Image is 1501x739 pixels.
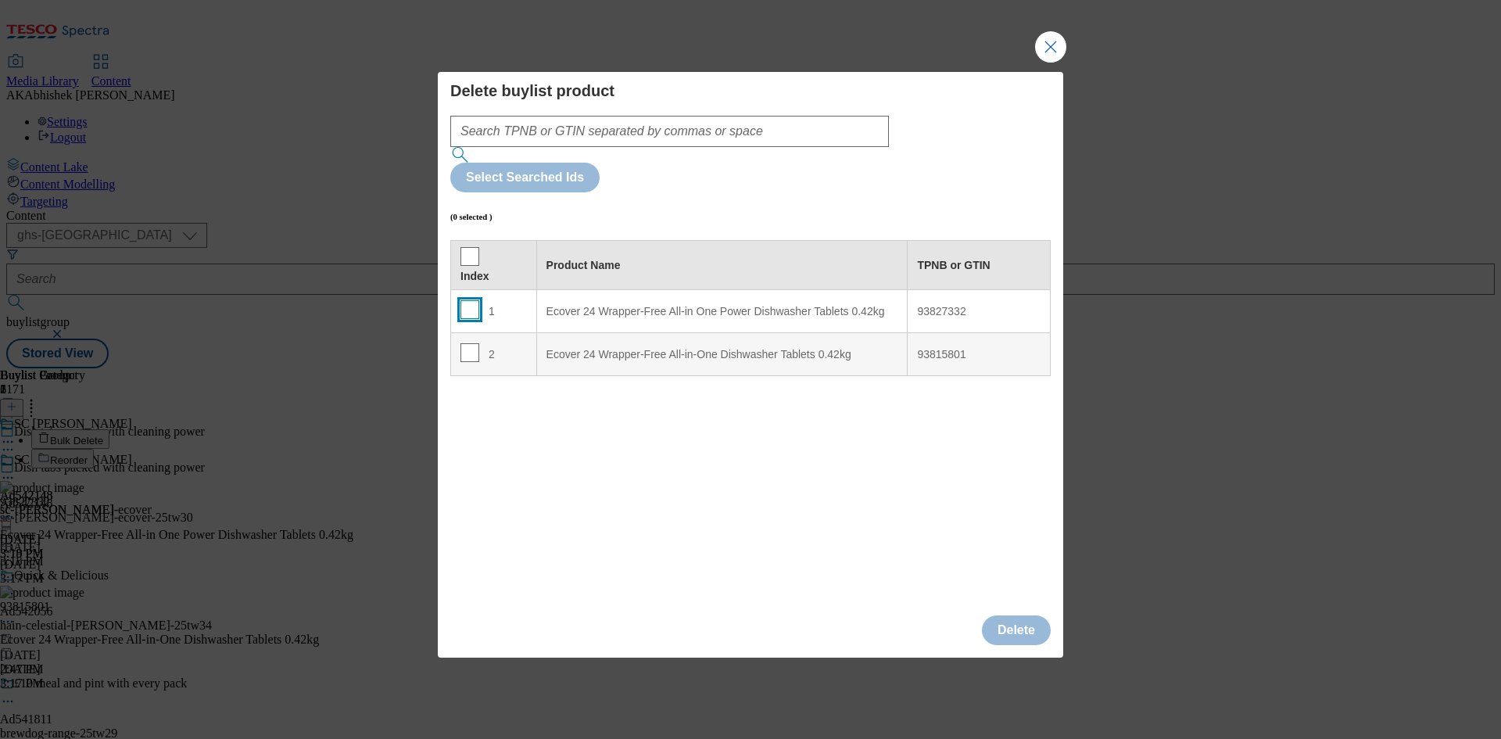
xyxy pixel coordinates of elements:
[438,72,1063,658] div: Modal
[917,348,1041,362] div: 93815801
[982,615,1051,645] button: Delete
[450,116,889,147] input: Search TPNB or GTIN separated by commas or space
[917,259,1041,273] div: TPNB or GTIN
[546,259,898,273] div: Product Name
[460,300,527,323] div: 1
[1035,31,1066,63] button: Close Modal
[917,305,1041,319] div: 93827332
[460,343,527,366] div: 2
[460,270,527,284] div: Index
[546,305,898,319] div: Ecover 24 Wrapper-Free All-in One Power Dishwasher Tablets 0.42kg
[450,212,493,221] h6: (0 selected )
[546,348,898,362] div: Ecover 24 Wrapper-Free All-in-One Dishwasher Tablets 0.42kg
[450,163,600,192] button: Select Searched Ids
[450,81,1051,100] h4: Delete buylist product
